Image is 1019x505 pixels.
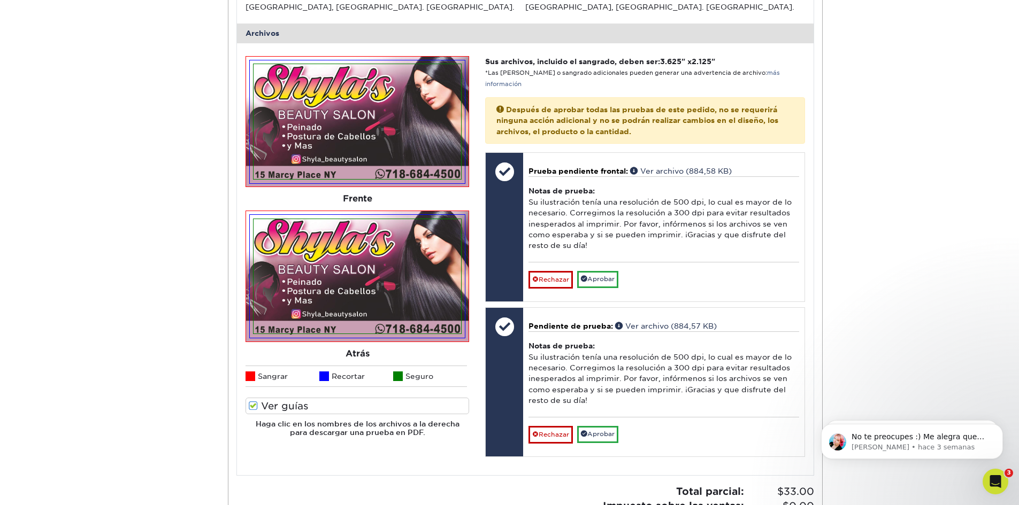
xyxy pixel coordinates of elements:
[528,353,792,405] font: Su ilustración tenía una resolución de 500 dpi, lo cual es mayor de lo necesario. Corregimos la r...
[587,275,615,283] font: Aprobar
[577,271,618,288] a: Aprobar
[539,276,569,283] font: Rechazar
[485,57,660,66] font: Sus archivos, incluido el sangrado, deben ser:
[630,167,732,175] a: Ver archivo (884,58 KB)
[485,69,767,76] font: *Las [PERSON_NAME] o sangrado adicionales pueden generar una advertencia de archivo:
[711,57,715,66] font: "
[1007,469,1011,476] font: 3
[258,372,288,380] font: Sangrar
[539,431,569,438] font: Rechazar
[625,322,717,330] font: Ver archivo (884,57 KB)
[577,426,618,443] a: Aprobar
[246,3,515,11] font: [GEOGRAPHIC_DATA], [GEOGRAPHIC_DATA]. [GEOGRAPHIC_DATA].
[528,341,595,350] font: Notas de prueba:
[528,426,573,444] a: Rechazar
[525,3,794,11] font: [GEOGRAPHIC_DATA], [GEOGRAPHIC_DATA]. [GEOGRAPHIC_DATA].
[692,57,711,66] font: 2.125
[290,428,425,437] font: para descargar una prueba en PDF.
[528,167,628,175] font: Prueba pendiente frontal:
[587,430,615,438] font: Aprobar
[528,198,792,250] font: Su ilustración tenía una resolución de 500 dpi, lo cual es mayor de lo necesario. Corregimos la r...
[681,57,692,66] font: " x
[246,29,279,37] font: Archivos
[405,372,433,380] font: Seguro
[676,485,744,497] font: Total parcial:
[660,57,681,66] font: 3.625
[256,419,459,428] font: Haga clic en los nombres de los archivos a la derecha
[261,400,308,411] font: Ver guías
[346,348,370,359] font: Atrás
[485,69,780,87] a: más información
[615,322,717,330] a: Ver archivo (884,57 KB)
[805,401,1019,476] iframe: Mensaje de notificaciones del intercomunicador
[983,469,1008,494] iframe: Chat en vivo de Intercom
[528,322,613,330] font: Pendiente de prueba:
[528,271,573,289] a: Rechazar
[777,485,814,497] font: $33.00
[496,105,778,136] font: Después de aprobar todas las pruebas de este pedido, no se requerirá ninguna acción adicional y n...
[343,193,372,204] font: Frente
[640,167,732,175] font: Ver archivo (884,58 KB)
[528,187,595,195] font: Notas de prueba:
[332,372,365,380] font: Recortar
